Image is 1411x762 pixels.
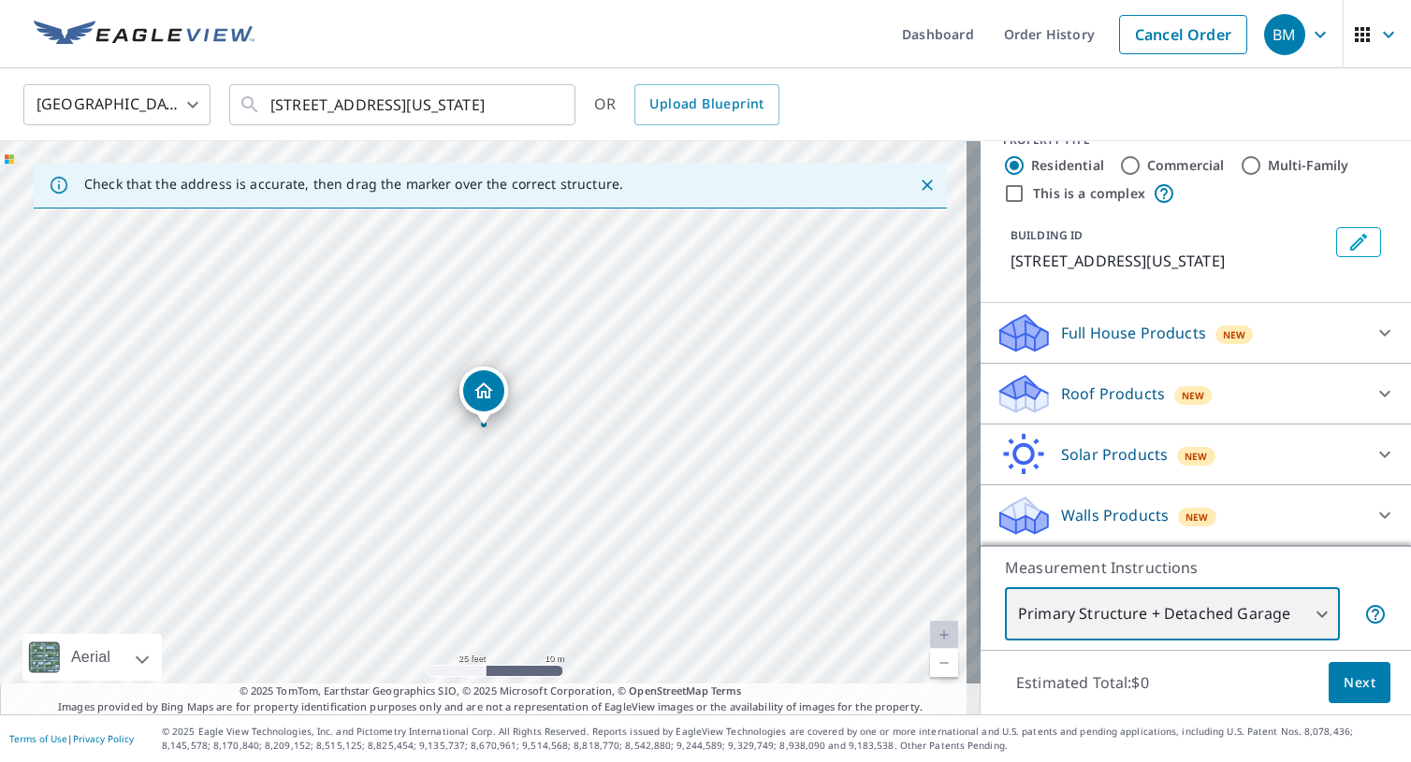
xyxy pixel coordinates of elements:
span: Upload Blueprint [649,93,764,116]
a: Cancel Order [1119,15,1247,54]
p: Roof Products [1061,382,1165,405]
a: OpenStreetMap [629,683,707,697]
button: Close [915,173,939,197]
span: Your report will include the primary structure and a detached garage if one exists. [1364,603,1387,625]
div: Aerial [65,634,116,681]
p: Full House Products [1061,322,1206,344]
a: Privacy Policy [73,732,134,745]
p: Estimated Total: $0 [1001,662,1164,703]
button: Next [1329,662,1390,704]
span: Next [1344,671,1375,695]
span: New [1186,510,1209,525]
p: © 2025 Eagle View Technologies, Inc. and Pictometry International Corp. All Rights Reserved. Repo... [162,725,1402,753]
p: Walls Products [1061,504,1169,526]
div: BM [1264,14,1305,55]
img: EV Logo [34,21,255,49]
button: Edit building 1 [1336,227,1381,257]
p: Check that the address is accurate, then drag the marker over the correct structure. [84,176,623,193]
div: Walls ProductsNew [996,493,1396,538]
label: Residential [1031,156,1104,175]
a: Current Level 20, Zoom In Disabled [930,621,958,649]
div: OR [594,84,779,125]
label: Commercial [1147,156,1225,175]
p: [STREET_ADDRESS][US_STATE] [1011,250,1329,272]
a: Terms of Use [9,732,67,745]
p: BUILDING ID [1011,227,1083,243]
label: Multi-Family [1268,156,1349,175]
span: © 2025 TomTom, Earthstar Geographics SIO, © 2025 Microsoft Corporation, © [240,683,742,699]
div: Dropped pin, building 1, Residential property, 6509 Melrose Ln Oklahoma City, OK 73127 [459,367,508,424]
div: [GEOGRAPHIC_DATA] [23,79,211,131]
p: | [9,733,134,744]
label: This is a complex [1033,184,1145,203]
div: Primary Structure + Detached Garage [1005,588,1340,640]
span: New [1182,388,1205,403]
span: New [1185,449,1208,464]
a: Current Level 20, Zoom Out [930,649,958,677]
input: Search by address or latitude-longitude [270,79,537,131]
div: Solar ProductsNew [996,432,1396,477]
div: Aerial [22,634,162,681]
span: New [1223,327,1246,342]
div: Full House ProductsNew [996,310,1396,355]
a: Terms [711,683,742,697]
p: Solar Products [1061,443,1168,466]
div: Roof ProductsNew [996,371,1396,416]
a: Upload Blueprint [634,84,778,125]
p: Measurement Instructions [1005,556,1387,579]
